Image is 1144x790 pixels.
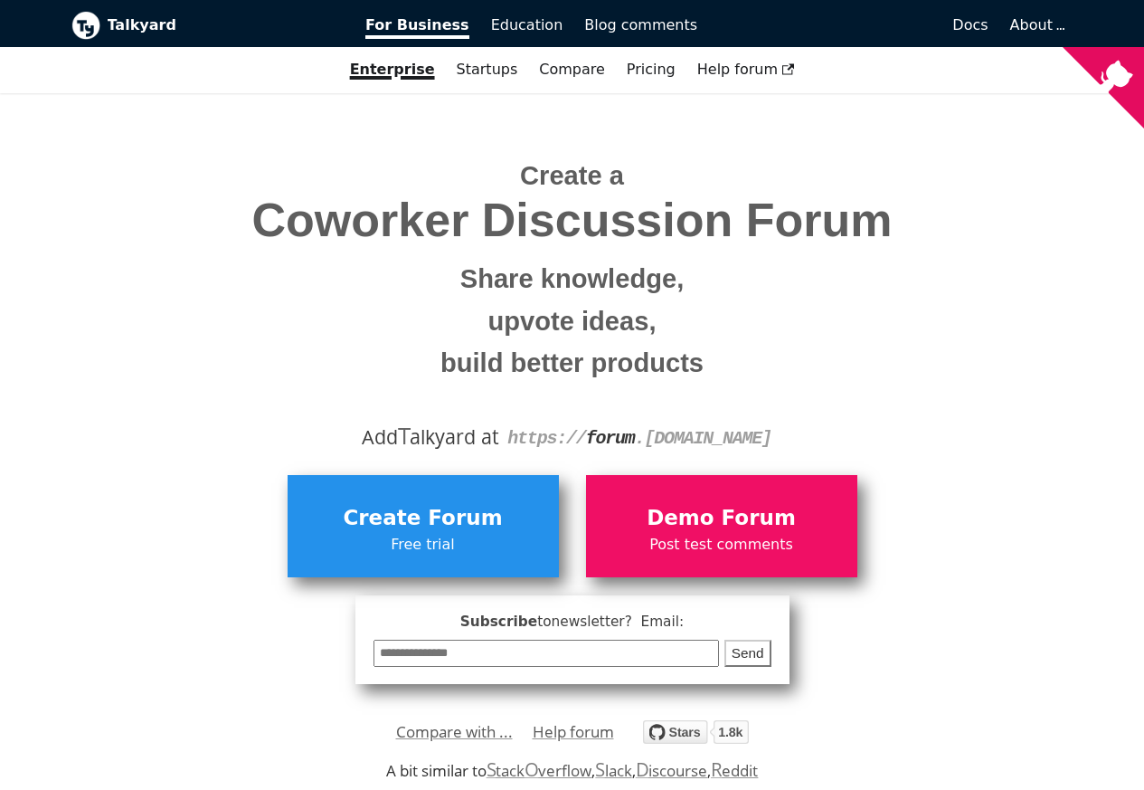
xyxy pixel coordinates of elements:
a: Talkyard logoTalkyard [71,11,341,40]
img: Talkyard logo [71,11,100,40]
span: For Business [365,16,469,39]
a: Help forum [686,54,806,85]
a: Enterprise [339,54,446,85]
small: upvote ideas, [85,300,1060,343]
span: Blog comments [584,16,697,33]
span: D [636,757,649,782]
span: O [525,757,539,782]
span: Post test comments [595,533,848,557]
strong: forum [586,428,635,449]
img: talkyard.svg [643,720,749,744]
code: https:// . [DOMAIN_NAME] [507,428,771,449]
small: Share knowledge, [85,258,1060,300]
a: StackOverflow [487,760,592,781]
a: Help forum [533,719,614,746]
span: Education [491,16,563,33]
span: T [398,419,411,452]
a: Blog comments [573,10,708,41]
span: R [711,757,723,782]
span: to newsletter ? Email: [537,614,684,630]
a: Demo ForumPost test comments [586,475,857,576]
span: Demo Forum [595,501,848,536]
button: Send [724,640,771,668]
a: Create ForumFree trial [288,475,559,576]
a: Compare [539,61,605,78]
a: Startups [446,54,529,85]
a: For Business [355,10,480,41]
a: Docs [708,10,999,41]
span: Create Forum [297,501,550,536]
a: Reddit [711,760,758,781]
span: S [595,757,605,782]
a: Star debiki/talkyard on GitHub [643,723,749,749]
div: Add alkyard at [85,422,1060,452]
span: Free trial [297,533,550,557]
span: S [487,757,496,782]
span: Coworker Discussion Forum [85,195,1060,246]
a: Pricing [616,54,686,85]
span: Subscribe [373,611,771,633]
a: Education [480,10,574,41]
span: Create a [520,161,624,190]
span: Docs [952,16,988,33]
a: Discourse [636,760,707,781]
span: Help forum [697,61,795,78]
b: Talkyard [108,14,341,37]
a: Compare with ... [396,719,513,746]
a: Slack [595,760,631,781]
a: About [1010,16,1063,33]
small: build better products [85,342,1060,385]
